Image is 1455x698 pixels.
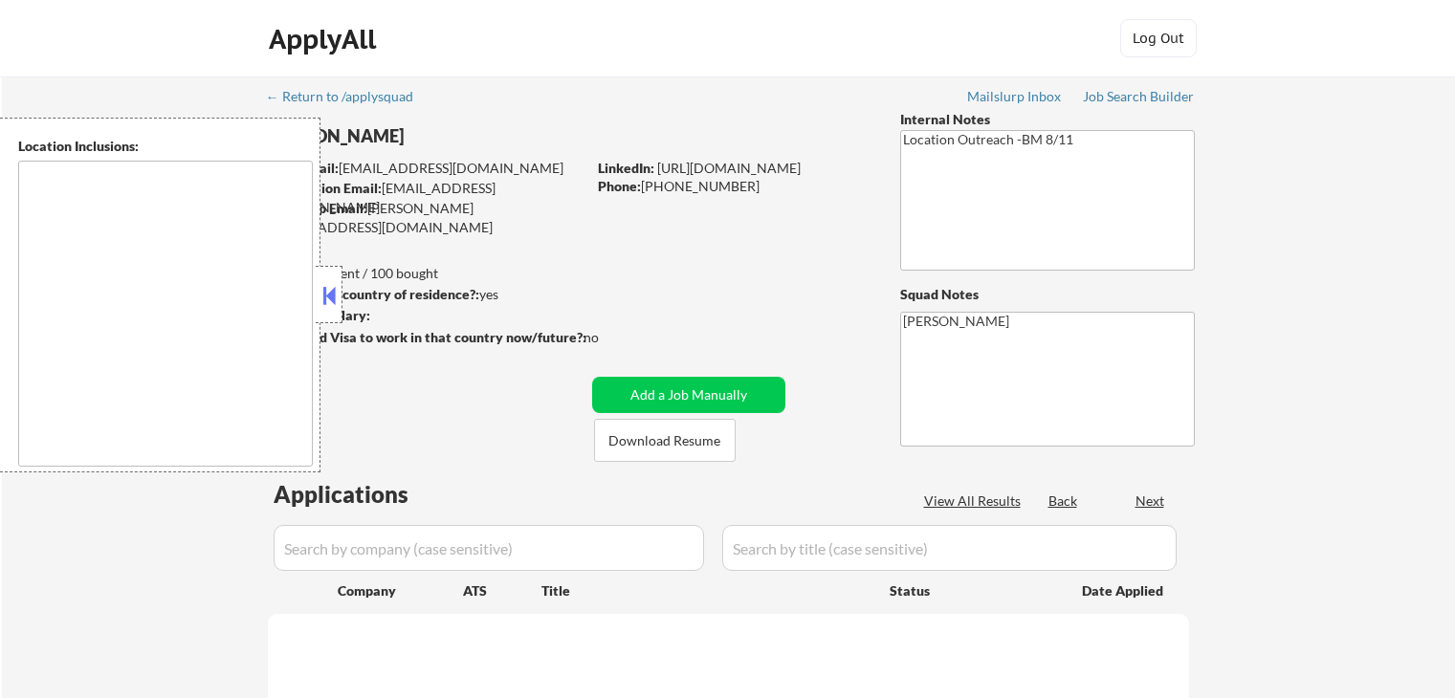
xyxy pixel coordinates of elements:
[268,124,661,148] div: [PERSON_NAME]
[274,525,704,571] input: Search by company (case sensitive)
[598,160,654,176] strong: LinkedIn:
[269,23,382,55] div: ApplyAll
[268,329,586,345] strong: Will need Visa to work in that country now/future?:
[267,264,585,283] div: 88 sent / 100 bought
[967,89,1063,108] a: Mailslurp Inbox
[266,90,431,103] div: ← Return to /applysquad
[657,160,801,176] a: [URL][DOMAIN_NAME]
[1082,581,1166,600] div: Date Applied
[598,177,869,196] div: [PHONE_NUMBER]
[967,90,1063,103] div: Mailslurp Inbox
[267,286,479,302] strong: Can work in country of residence?:
[267,285,580,304] div: yes
[598,178,641,194] strong: Phone:
[722,525,1177,571] input: Search by title (case sensitive)
[274,483,463,506] div: Applications
[1048,491,1079,511] div: Back
[594,419,736,462] button: Download Resume
[890,573,1054,607] div: Status
[268,199,585,236] div: [PERSON_NAME][EMAIL_ADDRESS][DOMAIN_NAME]
[18,137,313,156] div: Location Inclusions:
[584,328,638,347] div: no
[900,110,1195,129] div: Internal Notes
[1083,90,1195,103] div: Job Search Builder
[592,377,785,413] button: Add a Job Manually
[269,179,585,216] div: [EMAIL_ADDRESS][DOMAIN_NAME]
[463,581,541,600] div: ATS
[900,285,1195,304] div: Squad Notes
[541,581,871,600] div: Title
[266,89,431,108] a: ← Return to /applysquad
[338,581,463,600] div: Company
[1120,19,1197,57] button: Log Out
[1135,491,1166,511] div: Next
[924,491,1026,511] div: View All Results
[269,159,585,178] div: [EMAIL_ADDRESS][DOMAIN_NAME]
